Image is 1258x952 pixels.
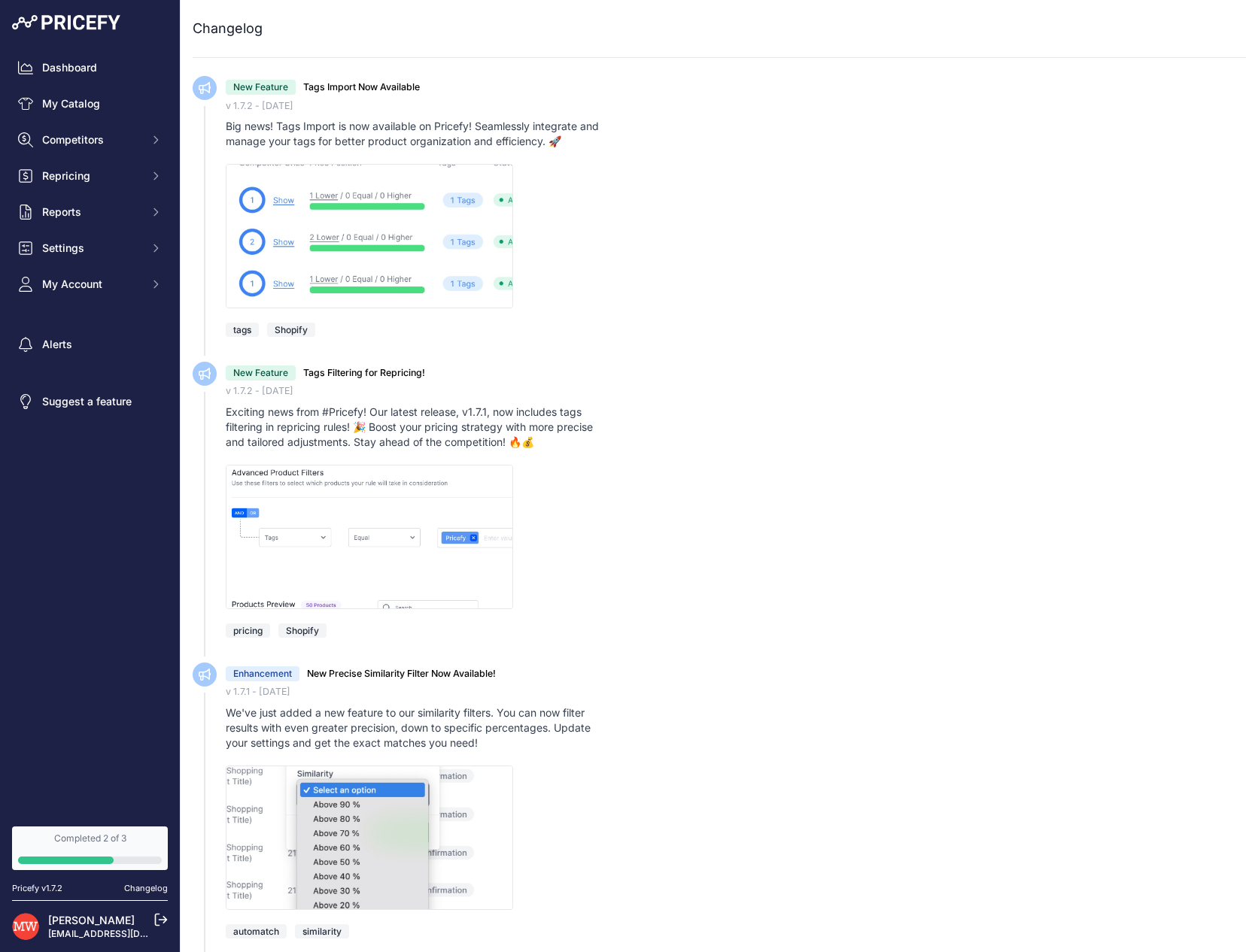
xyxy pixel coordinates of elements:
[124,883,168,893] a: Changelog
[12,388,168,415] a: Suggest a feature
[12,54,168,808] nav: Sidebar
[226,384,1246,399] div: v 1.7.2 - [DATE]
[226,666,299,681] div: Enhancement
[226,685,1246,699] div: v 1.7.1 - [DATE]
[42,241,141,256] span: Settings
[267,323,315,337] span: Shopify
[48,914,135,926] a: [PERSON_NAME]
[18,832,162,844] div: Completed 2 of 3
[226,705,611,750] div: We've just added a new feature to our similarity filters. You can now filter results with even gr...
[12,826,168,870] a: Completed 2 of 3
[12,54,168,81] a: Dashboard
[226,119,611,149] div: Big news! Tags Import is now available on Pricefy! Seamlessly integrate and manage your tags for ...
[42,132,141,147] span: Competitors
[303,80,420,95] h3: Tags Import Now Available
[307,667,496,681] h3: New Precise Similarity Filter Now Available!
[12,162,168,189] button: Repricing
[226,623,270,638] span: pricing
[42,277,141,292] span: My Account
[193,18,263,39] h2: Changelog
[12,90,168,117] a: My Catalog
[295,924,349,938] span: similarity
[42,168,141,183] span: Repricing
[226,99,1246,114] div: v 1.7.2 - [DATE]
[278,623,327,638] span: Shopify
[48,928,205,939] a: [EMAIL_ADDRESS][DOMAIN_NAME]
[12,331,168,358] a: Alerts
[226,323,259,337] span: tags
[226,80,296,95] div: New Feature
[12,15,120,30] img: Pricefy Logo
[226,924,287,938] span: automatch
[226,365,296,380] div: New Feature
[12,882,62,895] div: Pricefy v1.7.2
[12,126,168,153] button: Competitors
[12,271,168,298] button: My Account
[12,199,168,226] button: Reports
[226,405,611,450] div: Exciting news from #Pricefy! Our latest release, v1.7.1, now includes tags filtering in repricing...
[12,235,168,262] button: Settings
[303,366,425,380] h3: Tags Filtering for Repricing!
[42,205,141,220] span: Reports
